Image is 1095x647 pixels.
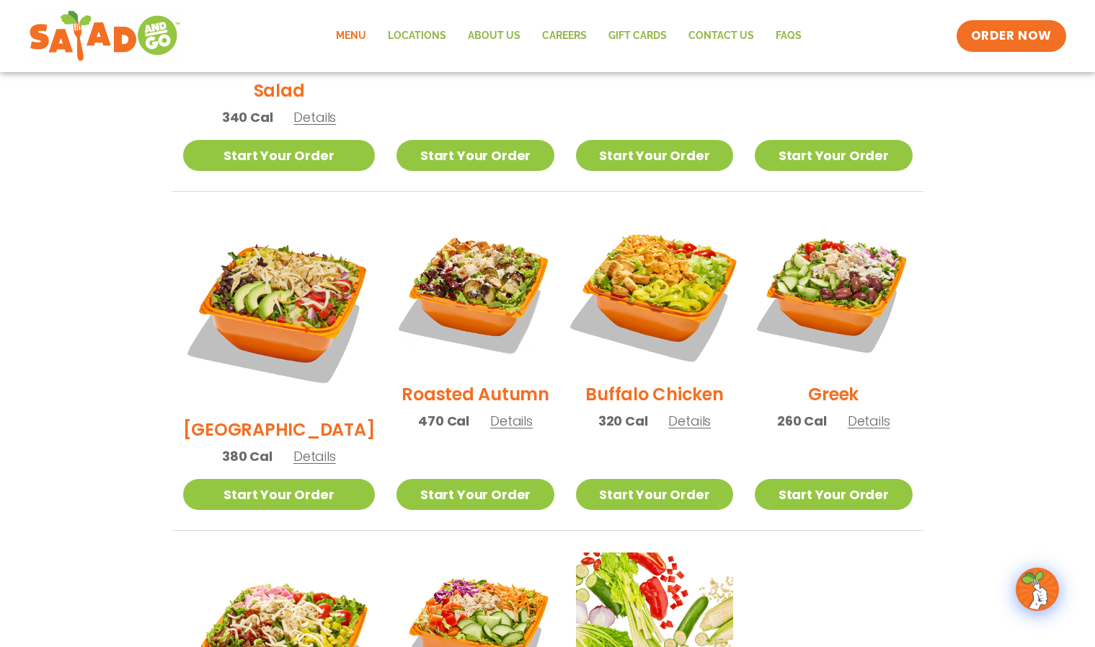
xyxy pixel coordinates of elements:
span: 380 Cal [222,446,272,466]
a: Start Your Order [396,140,554,171]
span: Details [490,412,533,430]
a: Start Your Order [576,140,733,171]
a: FAQs [765,19,812,53]
img: Product photo for Buffalo Chicken Salad [562,200,747,384]
a: ORDER NOW [957,20,1066,52]
img: wpChatIcon [1017,569,1058,609]
span: ORDER NOW [971,27,1052,45]
img: new-SAG-logo-768×292 [29,7,181,65]
h2: Roasted Autumn [402,382,549,407]
span: 320 Cal [598,411,648,431]
h2: Greek [808,382,859,407]
nav: Menu [325,19,812,53]
a: Start Your Order [183,140,376,171]
h2: Southwest Harvest Salad [183,53,376,103]
h2: Buffalo Chicken [585,382,723,407]
span: Details [293,108,336,126]
span: Details [668,412,711,430]
span: Details [848,412,890,430]
a: Careers [531,19,598,53]
h2: [GEOGRAPHIC_DATA] [183,417,376,442]
a: Start Your Order [576,479,733,510]
a: Locations [377,19,457,53]
span: 470 Cal [418,411,469,431]
a: Start Your Order [183,479,376,510]
img: Product photo for Roasted Autumn Salad [396,214,554,371]
span: 340 Cal [222,107,273,127]
a: Menu [325,19,377,53]
a: About Us [457,19,531,53]
span: Details [293,447,336,465]
a: Start Your Order [755,140,912,171]
a: Start Your Order [396,479,554,510]
a: Contact Us [678,19,765,53]
a: Start Your Order [755,479,912,510]
a: GIFT CARDS [598,19,678,53]
img: Product photo for BBQ Ranch Salad [183,214,376,406]
img: Product photo for Greek Salad [755,214,912,371]
span: 260 Cal [777,411,827,431]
